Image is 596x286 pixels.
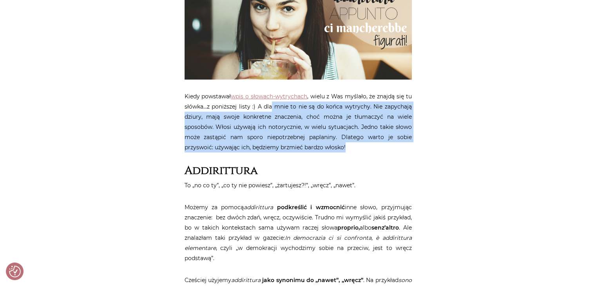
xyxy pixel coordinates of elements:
p: Możemy za pomocą inne słowo, przyjmując znaczenie: bez dwóch zdań, wręcz, oczywiście. Trudno mi w... [185,202,412,263]
button: Preferencje co do zgód [9,266,21,277]
p: Kiedy powstawał , wielu z Was myślało, że znajdą się tu słówka…z poniższej listy :) A dla mnie to... [185,91,412,152]
em: In democrazia ci si confronta, è addirittura elementare [185,234,412,252]
p: To „no co ty”, „co ty nie powiesz”, „żartujesz?!”, „wręcz”, „nawet”. [185,180,412,190]
strong: Addirittura [185,163,258,178]
strong: podkreślić i wzmocnić [277,204,345,211]
em: addirittura [244,204,273,211]
img: Revisit consent button [9,266,21,277]
a: wpis o słowach-wytrychach [231,93,307,100]
strong: proprio, [337,224,360,231]
strong: senz’altro [371,224,399,231]
em: addirittura [231,277,261,284]
strong: jako synonimu do „nawet”, „wręcz” [262,277,363,284]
